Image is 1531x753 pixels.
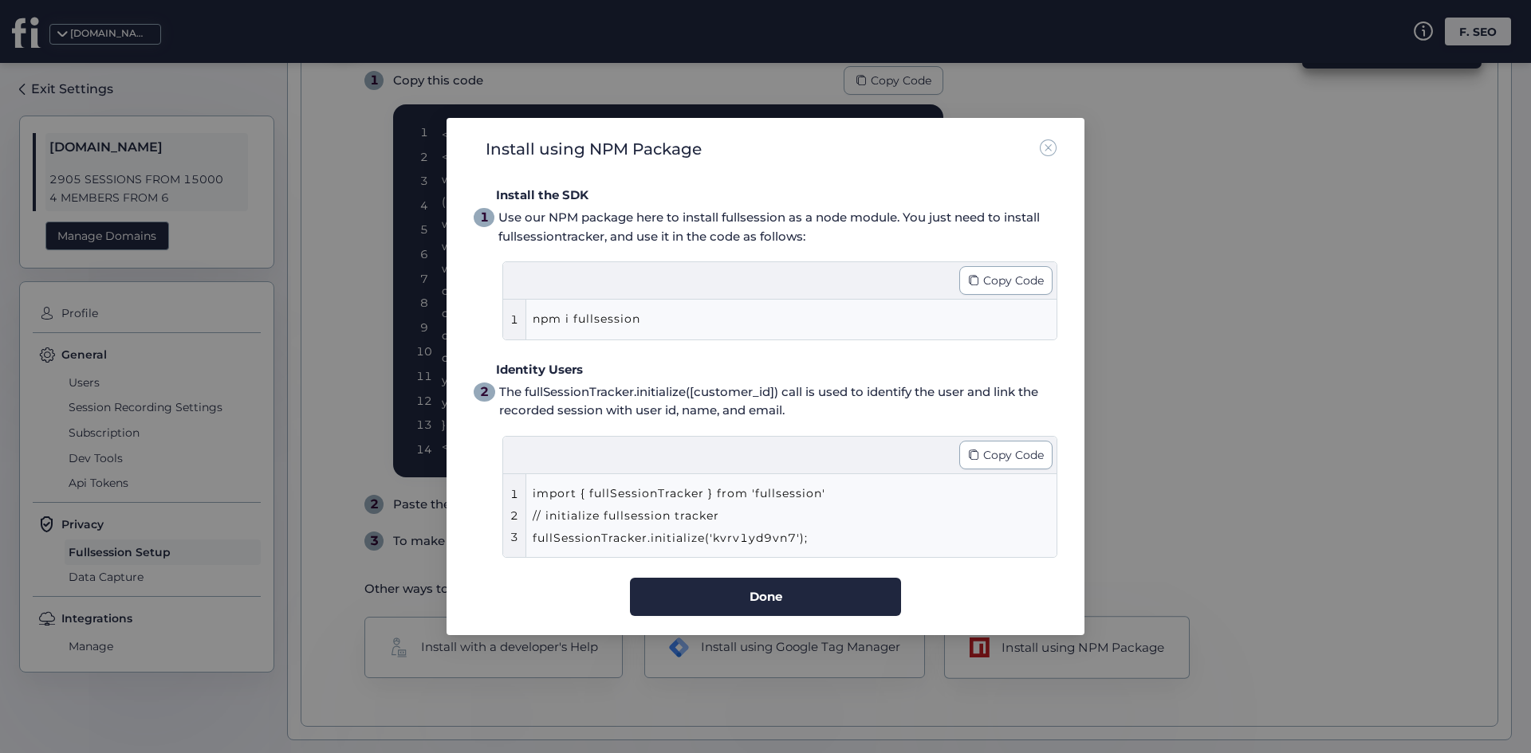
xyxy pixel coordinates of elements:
div: 1 [510,485,518,503]
div: Identity Users [496,360,1057,379]
div: import { fullSessionTracker } from 'fullsession' // initialize fullsession tracker fullSessionTra... [533,482,995,549]
div: Use our NPM package here to install fullsession as a node module. You just need to install fullse... [498,208,1057,245]
div: 3 [510,528,518,546]
div: npm i fullsession [533,308,995,331]
div: 1 [480,208,489,228]
div: 2 [510,507,518,524]
button: Done [630,578,901,616]
span: Copy Code [983,446,1044,464]
span: Done [750,587,782,606]
div: Install using NPM Package [486,137,702,162]
div: 1 [510,311,518,328]
div: 2 [480,382,489,402]
div: Install the SDK [496,186,1057,206]
span: Copy Code [983,272,1044,289]
div: The fullSessionTracker.initialize([customer_id]) call is used to identify the user and link the r... [499,382,1057,420]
